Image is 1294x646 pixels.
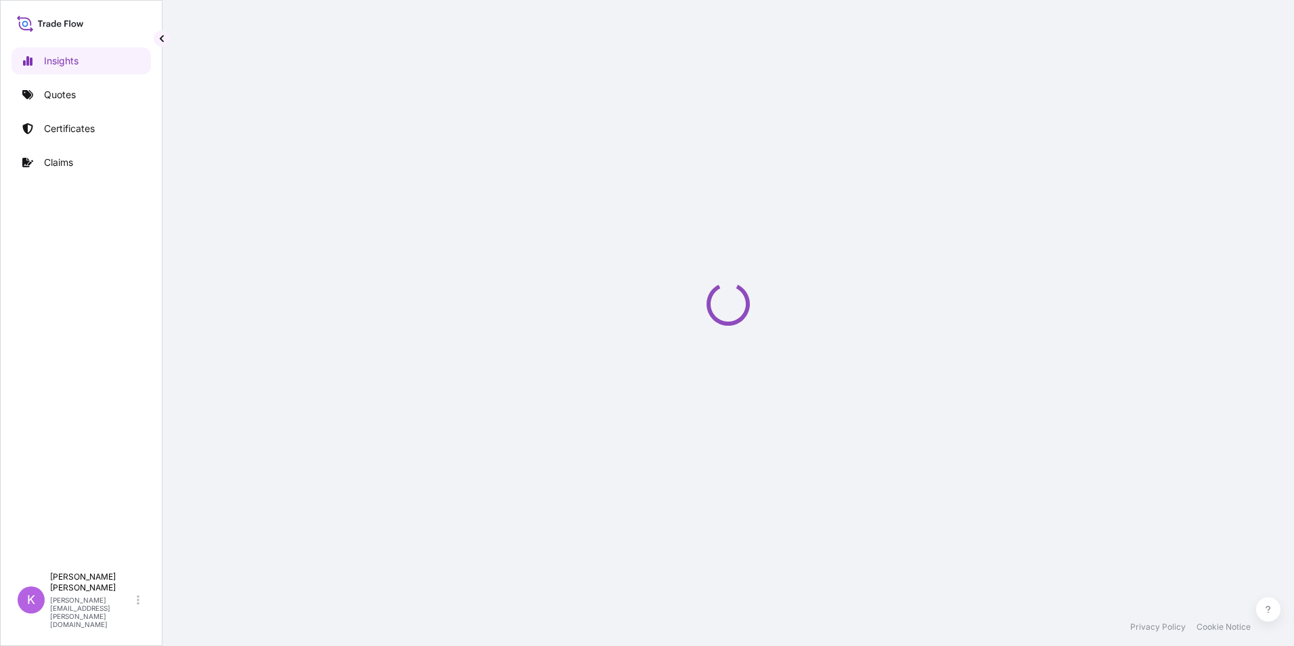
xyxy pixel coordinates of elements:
[44,156,73,169] p: Claims
[50,572,134,593] p: [PERSON_NAME] [PERSON_NAME]
[12,115,151,142] a: Certificates
[44,54,79,68] p: Insights
[1197,622,1251,632] a: Cookie Notice
[12,149,151,176] a: Claims
[50,596,134,628] p: [PERSON_NAME][EMAIL_ADDRESS][PERSON_NAME][DOMAIN_NAME]
[1130,622,1186,632] a: Privacy Policy
[12,81,151,108] a: Quotes
[27,593,35,607] span: K
[44,88,76,102] p: Quotes
[44,122,95,135] p: Certificates
[12,47,151,74] a: Insights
